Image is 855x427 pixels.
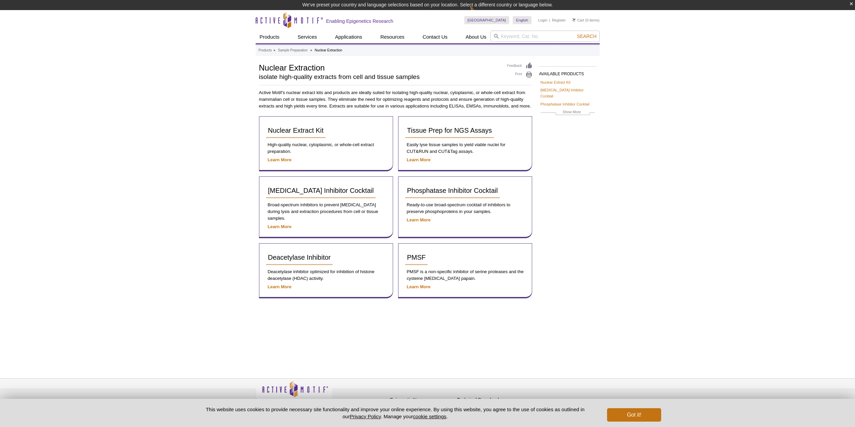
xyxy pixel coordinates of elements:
[405,123,494,138] a: Tissue Prep for NGS Assays
[413,414,446,419] button: cookie settings
[310,48,312,52] li: »
[259,89,532,110] p: Active Motif’s nuclear extract kits and products are ideally suited for isolating high-quality nu...
[266,141,386,155] p: High-quality nuclear, cytoplasmic, or whole-cell extract preparation.
[278,47,307,53] a: Sample Preparation
[507,71,532,79] a: Print
[273,48,275,52] li: »
[194,406,596,420] p: This website uses cookies to provide necessary site functionality and improve your online experie...
[419,31,452,43] a: Contact Us
[524,390,575,405] table: Click to Verify - This site chose Symantec SSL for secure e-commerce and confidential communicati...
[405,141,525,155] p: Easily lyse tissue samples to yield viable nuclei for CUT&RUN and CUT&Tag assays.
[541,109,595,117] a: Show More
[259,47,272,53] a: Products
[390,397,454,403] h4: Epigenetic News
[405,250,428,265] a: PMSF
[572,16,600,24] li: (0 items)
[575,33,598,39] button: Search
[266,183,376,198] a: [MEDICAL_DATA] Inhibitor Cocktail
[266,250,333,265] a: Deacetylase Inhibitor
[405,183,500,198] a: Phosphatase Inhibitor Cocktail
[294,31,321,43] a: Services
[326,18,393,24] h2: Enabling Epigenetics Research
[350,414,381,419] a: Privacy Policy
[407,157,431,162] a: Learn More
[549,16,550,24] li: |
[268,224,292,229] a: Learn More
[259,74,501,80] h2: isolate high-quality extracts from cell and tissue samples
[407,254,426,261] span: PMSF
[607,408,661,422] button: Got it!
[405,202,525,215] p: Ready-to-use broad-spectrum cocktail of inhibitors to preserve phosphoproteins in your samples.
[266,268,386,282] p: Deacetylase inhibitor optimized for inhibition of histone deacetylase (HDAC) activity.
[268,187,374,194] span: [MEDICAL_DATA] Inhibitor Cocktail
[572,18,584,23] a: Cart
[541,79,570,85] a: Nuclear Extract Kit
[407,217,431,222] a: Learn More
[405,268,525,282] p: PMSF is a non-specific inhibitor of serine proteases and the cysteine [MEDICAL_DATA] papain.
[552,18,566,23] a: Register
[513,16,531,24] a: English
[376,31,409,43] a: Resources
[490,31,600,42] input: Keyword, Cat. No.
[407,187,498,194] span: Phosphatase Inhibitor Cocktail
[259,62,501,72] h1: Nuclear Extraction
[331,31,366,43] a: Applications
[577,34,596,39] span: Search
[407,127,492,134] span: Tissue Prep for NGS Assays
[266,202,386,222] p: Broad-spectrum inhibitors to prevent [MEDICAL_DATA] during lysis and extraction procedures from c...
[507,62,532,70] a: Feedback
[541,87,595,99] a: [MEDICAL_DATA] Inhibitor Cocktail
[315,48,342,52] li: Nuclear Extraction
[457,397,521,403] h4: Technical Downloads
[572,18,575,22] img: Your Cart
[268,254,331,261] span: Deacetylase Inhibitor
[268,157,292,162] a: Learn More
[256,31,284,43] a: Products
[268,127,324,134] span: Nuclear Extract Kit
[464,16,510,24] a: [GEOGRAPHIC_DATA]
[268,284,292,289] a: Learn More
[336,396,362,406] a: Privacy Policy
[407,284,431,289] a: Learn More
[539,66,596,78] h2: AVAILABLE PRODUCTS
[256,379,333,406] img: Active Motif,
[266,123,326,138] a: Nuclear Extract Kit
[541,101,590,107] a: Phosphatase Inhibitor Cocktail
[470,5,487,21] img: Change Here
[462,31,490,43] a: About Us
[538,18,547,23] a: Login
